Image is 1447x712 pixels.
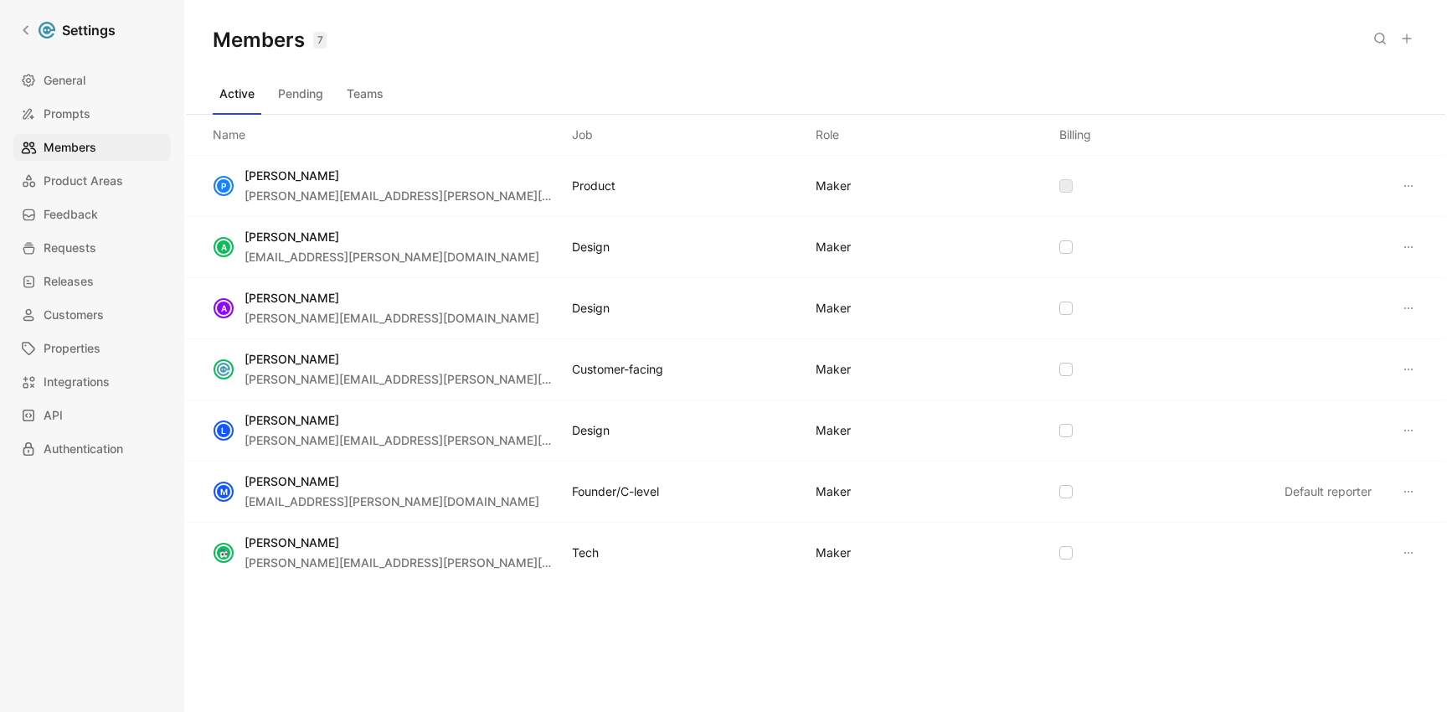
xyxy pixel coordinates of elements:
[44,305,104,325] span: Customers
[44,439,123,459] span: Authentication
[13,369,171,395] a: Integrations
[245,230,339,244] span: [PERSON_NAME]
[245,474,339,488] span: [PERSON_NAME]
[816,176,851,196] div: MAKER
[13,235,171,261] a: Requests
[572,359,663,379] div: Customer-facing
[1285,484,1372,498] span: Default reporter
[271,80,330,107] button: Pending
[816,482,851,502] div: MAKER
[44,70,85,90] span: General
[313,32,327,49] div: 7
[816,125,839,145] div: Role
[215,422,232,439] div: L
[44,238,96,258] span: Requests
[245,291,339,305] span: [PERSON_NAME]
[13,101,171,127] a: Prompts
[213,80,261,107] button: Active
[245,433,634,447] span: [PERSON_NAME][EMAIL_ADDRESS][PERSON_NAME][DOMAIN_NAME]
[816,359,851,379] div: MAKER
[44,338,100,359] span: Properties
[62,20,116,40] h1: Settings
[572,298,610,318] div: Design
[13,335,171,362] a: Properties
[44,137,96,157] span: Members
[215,239,232,255] div: A
[215,300,232,317] div: A
[816,298,851,318] div: MAKER
[13,67,171,94] a: General
[44,271,94,292] span: Releases
[245,494,539,508] span: [EMAIL_ADDRESS][PERSON_NAME][DOMAIN_NAME]
[245,188,634,203] span: [PERSON_NAME][EMAIL_ADDRESS][PERSON_NAME][DOMAIN_NAME]
[572,125,593,145] div: Job
[44,372,110,392] span: Integrations
[572,237,610,257] div: Design
[215,361,232,378] img: avatar
[572,176,615,196] div: Product
[340,80,390,107] button: Teams
[816,543,851,563] div: MAKER
[245,413,339,427] span: [PERSON_NAME]
[13,168,171,194] a: Product Areas
[44,171,123,191] span: Product Areas
[816,420,851,441] div: MAKER
[13,302,171,328] a: Customers
[215,544,232,561] img: avatar
[215,178,232,194] div: P
[1059,125,1091,145] div: Billing
[13,402,171,429] a: API
[44,204,98,224] span: Feedback
[245,372,634,386] span: [PERSON_NAME][EMAIL_ADDRESS][PERSON_NAME][DOMAIN_NAME]
[245,352,339,366] span: [PERSON_NAME]
[245,250,539,264] span: [EMAIL_ADDRESS][PERSON_NAME][DOMAIN_NAME]
[572,482,659,502] div: Founder/C-level
[245,311,539,325] span: [PERSON_NAME][EMAIL_ADDRESS][DOMAIN_NAME]
[215,483,232,500] div: M
[213,125,245,145] div: Name
[13,268,171,295] a: Releases
[13,201,171,228] a: Feedback
[213,27,327,54] h1: Members
[572,543,599,563] div: Tech
[245,168,339,183] span: [PERSON_NAME]
[245,555,634,570] span: [PERSON_NAME][EMAIL_ADDRESS][PERSON_NAME][DOMAIN_NAME]
[13,13,122,47] a: Settings
[816,237,851,257] div: MAKER
[572,420,610,441] div: Design
[245,535,339,549] span: [PERSON_NAME]
[44,104,90,124] span: Prompts
[13,134,171,161] a: Members
[44,405,63,426] span: API
[13,436,171,462] a: Authentication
